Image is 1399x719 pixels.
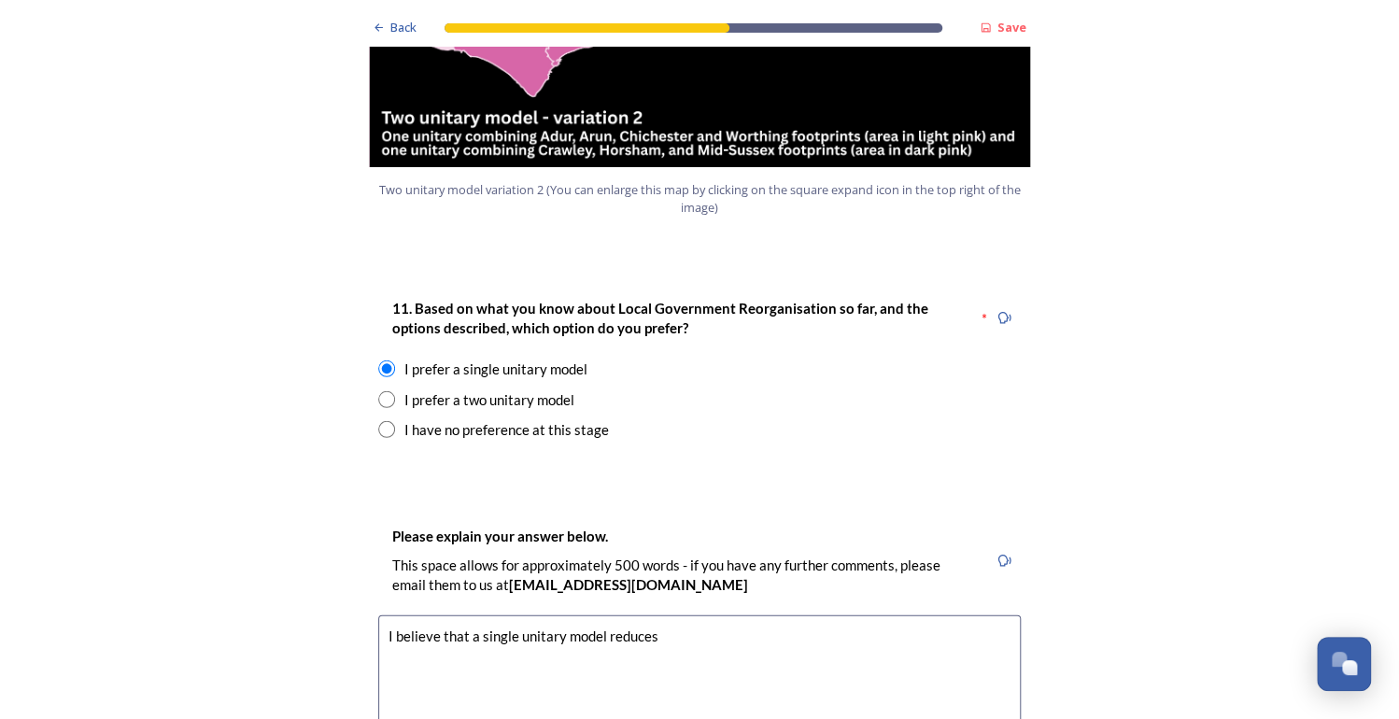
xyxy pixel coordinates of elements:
[392,556,973,596] p: This space allows for approximately 500 words - if you have any further comments, please email th...
[404,419,609,441] div: I have no preference at this stage
[392,528,608,544] strong: Please explain your answer below.
[404,389,574,411] div: I prefer a two unitary model
[390,19,417,36] span: Back
[377,181,1022,217] span: Two unitary model variation 2 (You can enlarge this map by clicking on the square expand icon in ...
[997,19,1026,35] strong: Save
[392,300,931,336] strong: 11. Based on what you know about Local Government Reorganisation so far, and the options describe...
[404,359,587,380] div: I prefer a single unitary model
[509,576,748,593] strong: [EMAIL_ADDRESS][DOMAIN_NAME]
[1317,637,1371,691] button: Open Chat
